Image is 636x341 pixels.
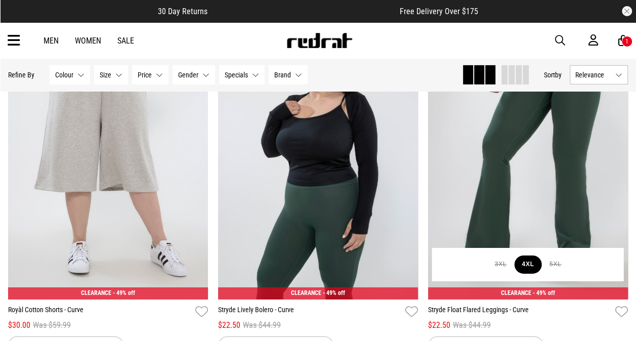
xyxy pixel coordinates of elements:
button: 5XL [542,255,569,274]
span: Relevance [575,71,611,79]
span: Price [138,71,152,79]
a: 1 [618,35,628,46]
a: Women [75,36,101,46]
span: - 49% off [533,289,555,296]
span: CLEARANCE [291,289,321,296]
span: Brand [274,71,291,79]
button: Size [94,65,128,84]
button: Sortby [544,69,562,81]
span: 30 Day Returns [158,7,207,16]
span: $22.50 [428,319,450,331]
button: Open LiveChat chat widget [8,4,38,34]
span: CLEARANCE [81,289,111,296]
span: Gender [178,71,198,79]
span: CLEARANCE [501,289,531,296]
iframe: Customer reviews powered by Trustpilot [228,6,379,16]
span: $30.00 [8,319,30,331]
button: Gender [173,65,215,84]
span: by [555,71,562,79]
button: Brand [269,65,308,84]
span: $22.50 [218,319,240,331]
div: 1 [625,38,628,45]
span: Was $59.99 [33,319,71,331]
a: Royàl Cotton Shorts - Curve [8,305,191,319]
button: 4XL [514,255,541,274]
span: - 49% off [113,289,135,296]
button: Colour [50,65,90,84]
span: Free Delivery Over $175 [400,7,478,16]
img: Royàl Cotton Shorts - Curve in Grey [8,20,208,300]
img: Stryde Lively Bolero - Curve in Black [218,20,418,300]
span: Size [100,71,111,79]
a: Men [44,36,59,46]
img: Stryde Float Flared Leggings - Curve in Green [428,20,628,300]
button: Relevance [570,65,628,84]
span: - 49% off [323,289,345,296]
a: Stryde Lively Bolero - Curve [218,305,401,319]
a: Sale [117,36,134,46]
button: Price [132,65,168,84]
p: Refine By [8,71,34,79]
img: Redrat logo [286,33,353,48]
a: Stryde Float Flared Leggings - Curve [428,305,611,319]
span: Colour [55,71,73,79]
button: Specials [219,65,265,84]
span: Was $44.99 [243,319,281,331]
span: Specials [225,71,248,79]
span: Was $44.99 [453,319,491,331]
button: 3XL [487,255,514,274]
